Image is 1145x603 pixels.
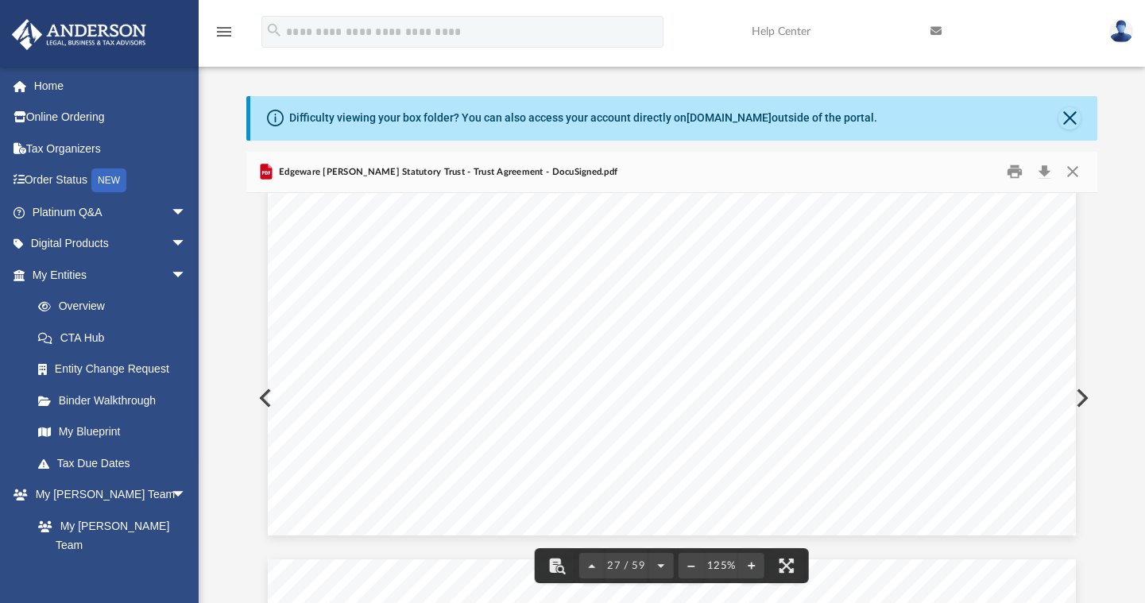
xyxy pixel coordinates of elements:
[769,548,804,583] button: Enter fullscreen
[246,193,1098,603] div: Document Viewer
[540,548,574,583] button: Toggle findbar
[246,193,1098,603] div: File preview
[171,259,203,292] span: arrow_drop_down
[22,510,195,561] a: My [PERSON_NAME] Team
[22,385,211,416] a: Binder Walkthrough
[246,376,281,420] button: Previous File
[11,164,211,197] a: Order StatusNEW
[215,22,234,41] i: menu
[171,479,203,512] span: arrow_drop_down
[605,548,648,583] button: 27 / 59
[22,416,203,448] a: My Blueprint
[1063,376,1098,420] button: Next File
[1031,160,1059,184] button: Download
[22,322,211,354] a: CTA Hub
[289,110,877,126] div: Difficulty viewing your box folder? You can also access your account directly on outside of the p...
[679,548,704,583] button: Zoom out
[171,196,203,229] span: arrow_drop_down
[1058,160,1087,184] button: Close
[11,228,211,260] a: Digital Productsarrow_drop_down
[11,259,211,291] a: My Entitiesarrow_drop_down
[11,479,203,511] a: My [PERSON_NAME] Teamarrow_drop_down
[22,291,211,323] a: Overview
[11,70,211,102] a: Home
[687,111,772,124] a: [DOMAIN_NAME]
[579,548,605,583] button: Previous page
[11,102,211,133] a: Online Ordering
[1058,107,1081,129] button: Close
[22,354,211,385] a: Entity Change Request
[7,19,151,50] img: Anderson Advisors Platinum Portal
[22,447,211,479] a: Tax Due Dates
[999,160,1031,184] button: Print
[290,574,613,584] span: Docusign Envelope ID: 391D2037-BB5E-45C0-8B00-5E264334432E
[11,133,211,164] a: Tax Organizers
[605,561,648,571] span: 27 / 59
[265,21,283,39] i: search
[739,548,764,583] button: Zoom in
[91,168,126,192] div: NEW
[276,165,618,180] span: Edgeware [PERSON_NAME] Statutory Trust - Trust Agreement - DocuSigned.pdf
[11,196,211,228] a: Platinum Q&Aarrow_drop_down
[1109,20,1133,43] img: User Pic
[704,561,739,571] div: Current zoom level
[215,30,234,41] a: menu
[648,548,674,583] button: Next page
[171,228,203,261] span: arrow_drop_down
